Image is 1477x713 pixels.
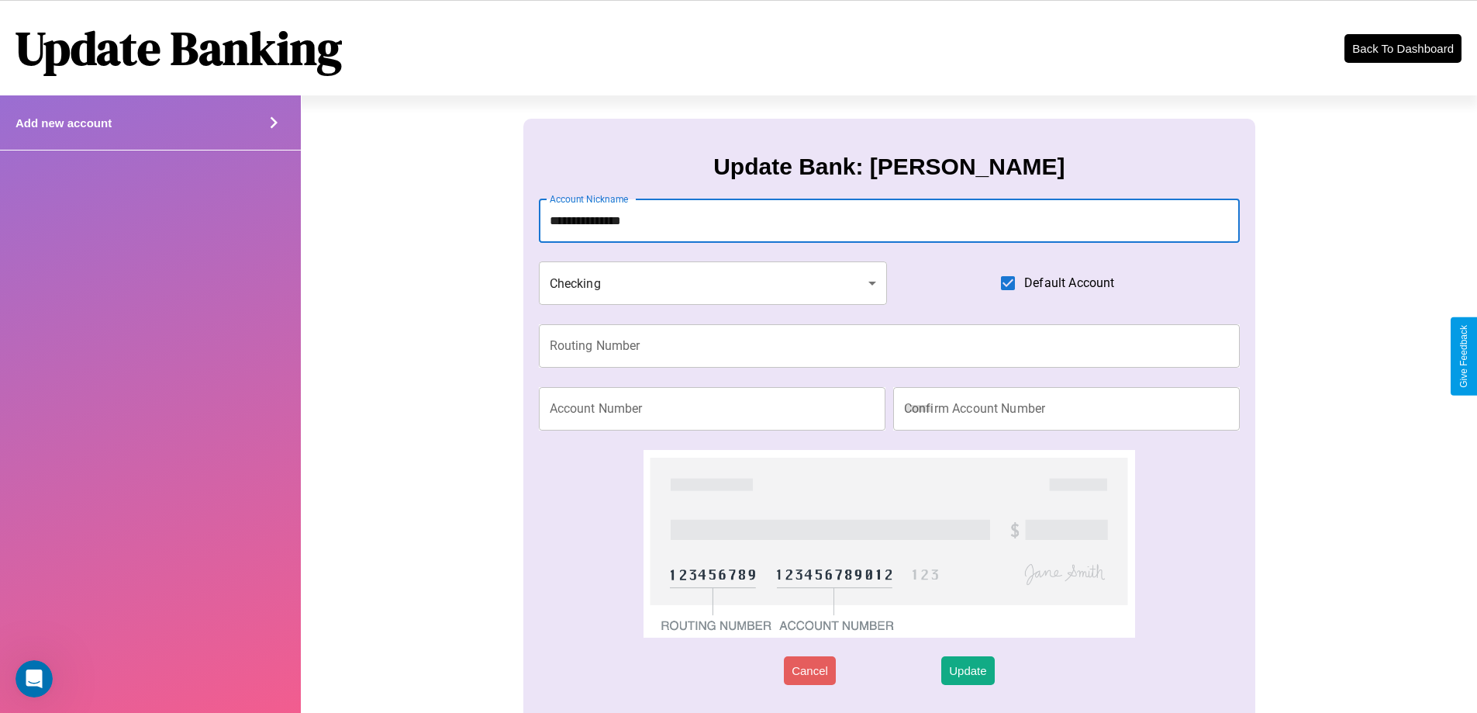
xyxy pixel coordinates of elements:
button: Update [941,656,994,685]
img: check [644,450,1134,638]
span: Default Account [1024,274,1114,292]
button: Back To Dashboard [1344,34,1461,63]
h4: Add new account [16,116,112,130]
label: Account Nickname [550,192,629,206]
div: Checking [539,261,888,305]
h1: Update Banking [16,16,342,80]
iframe: Intercom live chat [16,660,53,697]
h3: Update Bank: [PERSON_NAME] [713,154,1065,180]
button: Cancel [784,656,836,685]
div: Give Feedback [1458,325,1469,388]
